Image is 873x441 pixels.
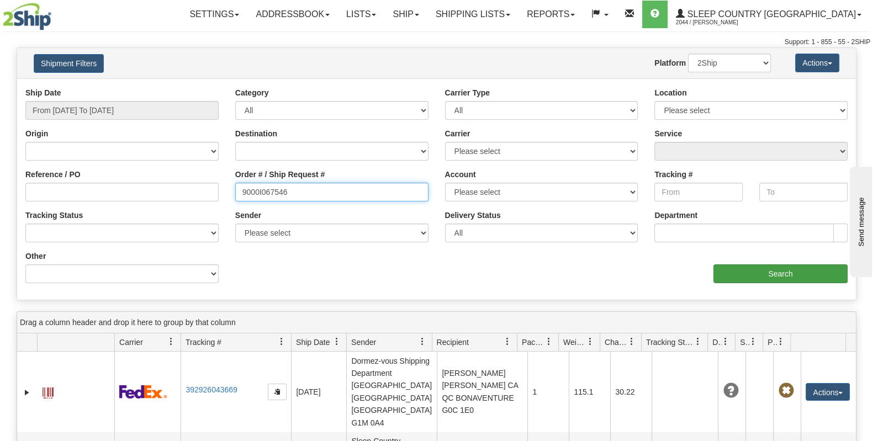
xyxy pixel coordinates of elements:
a: Addressbook [247,1,338,28]
label: Platform [654,57,686,68]
a: Ship [384,1,427,28]
span: Carrier [119,337,143,348]
td: 30.22 [610,352,652,432]
div: Support: 1 - 855 - 55 - 2SHIP [3,38,870,47]
a: Expand [22,387,33,398]
img: 2 - FedEx Express® [119,385,167,399]
td: [DATE] [291,352,346,432]
span: Ship Date [296,337,330,348]
label: Sender [235,210,261,221]
a: Tracking Status filter column settings [689,332,707,351]
label: Account [445,169,476,180]
span: Tracking # [186,337,221,348]
a: Tracking # filter column settings [272,332,291,351]
a: Packages filter column settings [539,332,558,351]
a: Weight filter column settings [581,332,600,351]
span: Tracking Status [646,337,694,348]
label: Ship Date [25,87,61,98]
label: Category [235,87,269,98]
label: Location [654,87,686,98]
div: grid grouping header [17,312,856,333]
a: Lists [338,1,384,28]
td: 1 [527,352,569,432]
span: Delivery Status [712,337,722,348]
label: Delivery Status [445,210,501,221]
span: Sender [351,337,376,348]
label: Reference / PO [25,169,81,180]
label: Tracking # [654,169,692,180]
input: To [759,183,848,201]
input: Search [713,264,848,283]
label: Tracking Status [25,210,83,221]
a: Shipment Issues filter column settings [744,332,763,351]
span: Recipient [437,337,469,348]
label: Destination [235,128,277,139]
input: From [654,183,743,201]
span: Charge [605,337,628,348]
label: Service [654,128,682,139]
a: Label [43,382,54,400]
a: Recipient filter column settings [498,332,517,351]
label: Origin [25,128,48,139]
label: Carrier Type [445,87,490,98]
td: 115.1 [569,352,610,432]
div: Send message [8,9,102,18]
span: Weight [563,337,586,348]
a: Sleep Country [GEOGRAPHIC_DATA] 2044 / [PERSON_NAME] [668,1,870,28]
label: Carrier [445,128,470,139]
a: Settings [181,1,247,28]
a: Sender filter column settings [413,332,432,351]
span: Shipment Issues [740,337,749,348]
span: Packages [522,337,545,348]
td: [PERSON_NAME] [PERSON_NAME] CA QC BONAVENTURE G0C 1E0 [437,352,527,432]
iframe: chat widget [848,164,872,277]
img: logo2044.jpg [3,3,51,30]
a: Carrier filter column settings [162,332,181,351]
span: Sleep Country [GEOGRAPHIC_DATA] [685,9,856,19]
label: Order # / Ship Request # [235,169,325,180]
button: Copy to clipboard [268,384,287,400]
span: Pickup Status [768,337,777,348]
a: Charge filter column settings [622,332,641,351]
button: Actions [806,383,850,401]
label: Department [654,210,697,221]
label: Other [25,251,46,262]
a: Ship Date filter column settings [327,332,346,351]
a: Shipping lists [427,1,518,28]
a: Delivery Status filter column settings [716,332,735,351]
button: Shipment Filters [34,54,104,73]
span: Unknown [723,383,738,399]
span: 2044 / [PERSON_NAME] [676,17,759,28]
a: 392926043669 [186,385,237,394]
td: Dormez-vous Shipping Department [GEOGRAPHIC_DATA] [GEOGRAPHIC_DATA] [GEOGRAPHIC_DATA] G1M 0A4 [346,352,437,432]
a: Pickup Status filter column settings [771,332,790,351]
button: Actions [795,54,839,72]
span: Pickup Not Assigned [778,383,793,399]
a: Reports [518,1,583,28]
